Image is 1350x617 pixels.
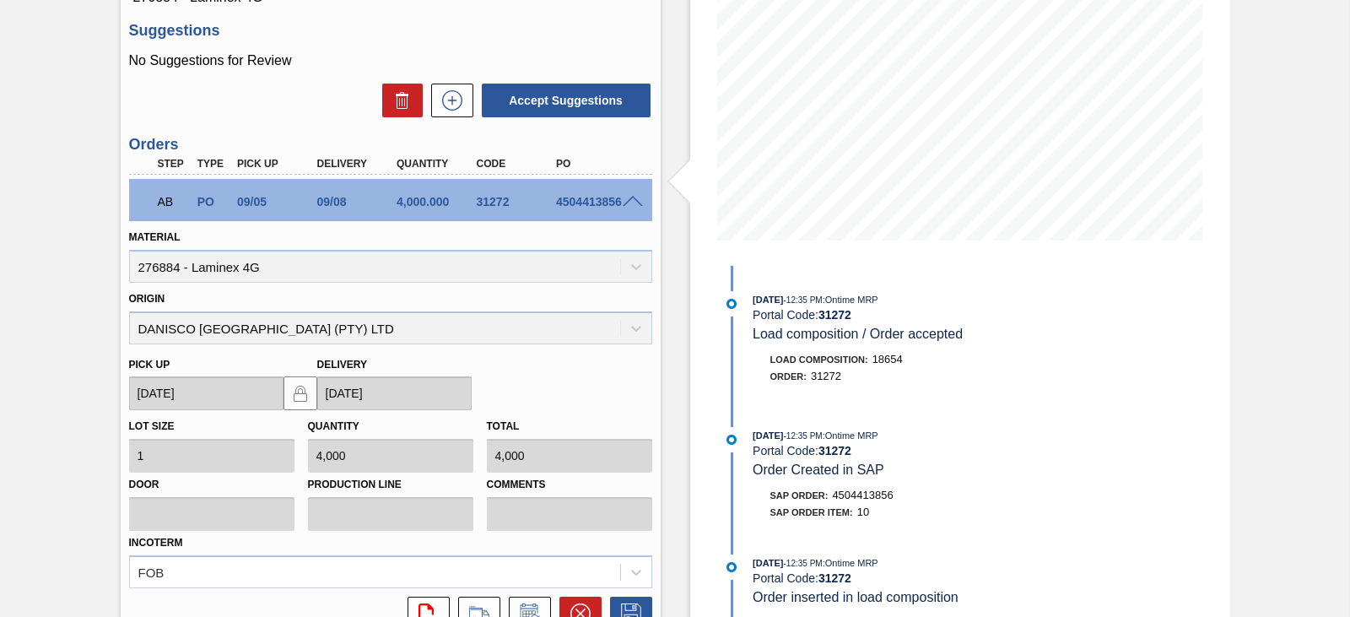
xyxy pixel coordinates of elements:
div: Quantity [392,158,480,170]
span: SAP Order Item: [770,507,853,517]
div: Awaiting Billing [154,183,194,220]
span: Order Created in SAP [753,463,884,477]
span: 18654 [872,353,903,365]
div: New suggestion [423,84,473,117]
h3: Orders [129,136,652,154]
label: Incoterm [129,537,183,549]
label: Total [487,420,520,432]
span: : Ontime MRP [823,558,878,568]
div: Purchase order [193,195,234,208]
span: Order inserted in load composition [753,590,958,604]
label: Pick up [129,359,170,371]
div: Delete Suggestions [374,84,423,117]
p: No Suggestions for Review [129,53,652,68]
div: Accept Suggestions [473,82,652,119]
span: : Ontime MRP [823,295,878,305]
img: atual [726,299,737,309]
div: Type [193,158,234,170]
div: 31272 [472,195,560,208]
label: Material [129,231,181,243]
label: Origin [129,293,165,305]
div: PO [552,158,640,170]
label: Quantity [308,420,359,432]
div: Delivery [313,158,401,170]
span: Order : [770,371,807,382]
div: Pick up [233,158,321,170]
input: mm/dd/yyyy [129,376,283,410]
img: atual [726,435,737,445]
strong: 31272 [818,444,851,457]
strong: 31272 [818,308,851,322]
button: Accept Suggestions [482,84,651,117]
div: Portal Code: [753,308,1153,322]
span: SAP Order: [770,490,829,501]
label: Comments [487,473,652,497]
label: Lot size [129,420,175,432]
span: - 12:35 PM [784,431,823,441]
label: Production Line [308,473,473,497]
p: AB [158,195,190,208]
button: locked [283,376,317,410]
span: 4504413856 [832,489,893,501]
div: 4,000.000 [392,195,480,208]
h3: Suggestions [129,22,652,40]
img: locked [290,383,310,403]
span: [DATE] [753,558,783,568]
span: - 12:35 PM [784,559,823,568]
div: 09/08/2025 [313,195,401,208]
input: mm/dd/yyyy [317,376,472,410]
label: Delivery [317,359,368,371]
div: Portal Code: [753,571,1153,585]
div: Code [472,158,560,170]
span: 31272 [811,370,841,382]
div: Portal Code: [753,444,1153,457]
span: : Ontime MRP [823,430,878,441]
div: FOB [138,565,165,579]
strong: 31272 [818,571,851,585]
span: 10 [857,506,869,518]
div: Step [154,158,194,170]
div: 4504413856 [552,195,640,208]
img: atual [726,562,737,572]
span: - 12:35 PM [784,295,823,305]
span: Load composition / Order accepted [753,327,963,341]
span: [DATE] [753,295,783,305]
span: [DATE] [753,430,783,441]
span: Load Composition : [770,355,868,365]
label: Door [129,473,294,497]
div: 09/05/2025 [233,195,321,208]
